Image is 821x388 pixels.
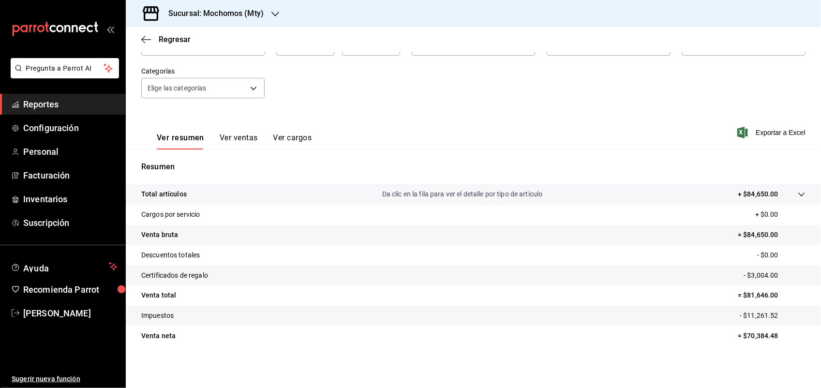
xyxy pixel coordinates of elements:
p: Certificados de regalo [141,270,208,281]
span: Configuración [23,121,118,134]
span: Pregunta a Parrot AI [26,63,104,74]
span: Ayuda [23,261,105,272]
p: Resumen [141,161,806,173]
span: Recomienda Parrot [23,283,118,296]
p: - $3,004.00 [744,270,806,281]
span: Personal [23,145,118,158]
button: Ver cargos [273,133,312,149]
p: Venta neta [141,331,176,341]
span: Sugerir nueva función [12,374,118,384]
button: Exportar a Excel [739,127,806,138]
button: Ver resumen [157,133,204,149]
span: Reportes [23,98,118,111]
span: [PERSON_NAME] [23,307,118,320]
button: Ver ventas [220,133,258,149]
span: Facturación [23,169,118,182]
p: - $11,261.52 [740,311,806,321]
span: Inventarios [23,193,118,206]
p: Venta bruta [141,230,178,240]
button: Pregunta a Parrot AI [11,58,119,78]
p: Total artículos [141,189,187,199]
p: - $0.00 [757,250,806,260]
span: Suscripción [23,216,118,229]
h3: Sucursal: Mochomos (Mty) [161,8,264,19]
span: Regresar [159,35,191,44]
button: open_drawer_menu [106,25,114,33]
p: Da clic en la fila para ver el detalle por tipo de artículo [382,189,543,199]
button: Regresar [141,35,191,44]
p: + $0.00 [755,209,806,220]
p: = $70,384.48 [738,331,806,341]
p: + $84,650.00 [738,189,778,199]
p: Impuestos [141,311,174,321]
label: Categorías [141,68,265,75]
p: = $81,646.00 [738,290,806,300]
span: Elige las categorías [148,83,207,93]
p: = $84,650.00 [738,230,806,240]
p: Cargos por servicio [141,209,200,220]
p: Descuentos totales [141,250,200,260]
a: Pregunta a Parrot AI [7,70,119,80]
p: Venta total [141,290,176,300]
div: navigation tabs [157,133,312,149]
